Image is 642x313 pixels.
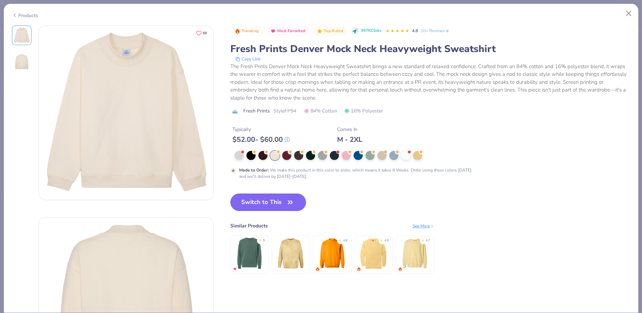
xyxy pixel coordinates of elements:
[313,27,347,36] button: Badge Button
[230,42,630,56] div: Fresh Prints Denver Mock Neck Heavyweight Sweatshirt
[324,29,343,33] span: Top Rated
[230,222,268,230] div: Similar Products
[235,28,240,34] img: Trending sort
[339,238,342,241] div: ★
[231,27,263,36] button: Badge Button
[357,237,390,270] img: Comfort Colors Adult Crewneck Sweatshirt
[421,238,424,241] div: ★
[273,107,296,115] span: Style FP94
[398,267,402,271] img: trending.gif
[232,126,290,133] div: Typically
[398,237,431,270] img: Comfort Colors Unisex Lightweight Cotton Crewneck Sweatshirt
[337,126,362,133] div: Comes In
[343,238,347,243] div: 4.8
[239,167,477,180] div: We make this product in this color to order, which means it takes 8 Weeks. Order using these colo...
[315,267,320,271] img: trending.gif
[242,29,259,33] span: Trending
[233,237,266,270] img: Independent Trading Co. Heavyweight Pigment-Dyed Sweatshirt
[344,107,383,115] span: 16% Polyester
[337,135,362,144] div: M - 2XL
[239,167,269,173] strong: Made to Order :
[270,28,276,34] img: Most Favorited sort
[259,238,261,241] div: ★
[385,26,409,37] div: 4.8 Stars
[412,28,418,34] span: 4.8
[263,238,265,243] div: 5
[233,267,237,271] img: MostFav.gif
[315,237,349,270] img: Gildan Adult Heavy Blend Adult 8 Oz. 50/50 Fleece Crew
[622,7,635,20] button: Close
[230,109,240,114] img: brand logo
[304,107,337,115] span: 84% Cotton
[13,27,30,44] img: Front
[426,238,430,243] div: 4.7
[203,31,207,35] span: 88
[243,107,270,115] span: Fresh Prints
[267,27,309,36] button: Badge Button
[230,63,630,102] div: The Fresh Prints Denver Mock Neck Heavyweight Sweatshirt brings a new standard of relaxed confide...
[317,28,322,34] img: Top Rated sort
[233,56,263,63] button: copy to clipboard
[277,29,305,33] span: Most Favorited
[13,53,30,70] img: Back
[361,28,381,34] span: 997K Clicks
[274,237,307,270] img: Comfort Colors Adult Color Blast Crewneck Sweatshirt
[39,26,213,200] img: Front
[193,28,210,38] button: Like
[230,194,306,211] button: Switch to This
[380,238,383,241] div: ★
[421,28,450,34] a: 10+ Reviews
[232,135,290,144] div: $ 52.00 - $ 60.00
[413,223,434,229] div: See More
[357,267,361,271] img: trending.gif
[384,238,389,243] div: 4.9
[12,12,38,19] div: Products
